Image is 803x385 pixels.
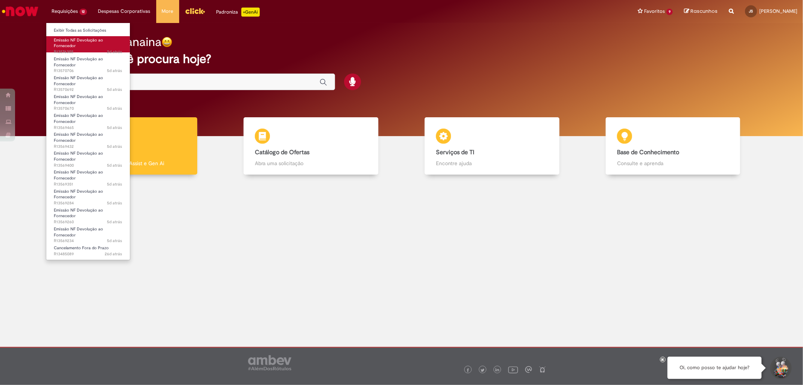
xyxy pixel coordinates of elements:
time: 26/09/2025 09:41:52 [107,144,122,149]
span: Emissão NF Devolução ao Fornecedor [54,207,103,219]
span: R13485089 [54,251,122,257]
img: happy-face.png [162,37,172,48]
time: 26/09/2025 09:25:29 [107,181,122,187]
div: Oi, como posso te ajudar hoje? [667,357,762,379]
time: 26/09/2025 09:37:14 [107,163,122,168]
h2: O que você procura hoje? [69,52,733,66]
span: Emissão NF Devolução ao Fornecedor [54,150,103,162]
span: Emissão NF Devolução ao Fornecedor [54,75,103,87]
b: Serviços de TI [436,149,474,156]
time: 26/09/2025 09:12:34 [107,200,122,206]
span: 5d atrás [107,181,122,187]
span: Requisições [52,8,78,15]
span: R13569351 [54,181,122,187]
span: 5d atrás [107,87,122,92]
span: R13569234 [54,238,122,244]
span: 5d atrás [107,238,122,244]
img: logo_footer_naosei.png [539,366,546,373]
a: Base de Conhecimento Consulte e aprenda [582,117,763,175]
span: Emissão NF Devolução ao Fornecedor [54,94,103,106]
span: R13576302 [54,49,122,55]
span: 26d atrás [105,251,122,257]
span: 5d atrás [107,144,122,149]
time: 26/09/2025 13:53:27 [107,87,122,92]
a: Aberto R13569260 : Emissão NF Devolução ao Fornecedor [46,206,130,222]
img: logo_footer_workplace.png [525,366,532,373]
a: Rascunhos [684,8,718,15]
a: Aberto R13576302 : Emissão NF Devolução ao Fornecedor [46,36,130,52]
a: Aberto R13569284 : Emissão NF Devolução ao Fornecedor [46,187,130,204]
a: Aberto R13569465 : Emissão NF Devolução ao Fornecedor [46,112,130,128]
span: Despesas Corporativas [98,8,151,15]
span: 2d atrás [107,49,122,55]
b: Catálogo de Ofertas [255,149,309,156]
img: ServiceNow [1,4,40,19]
span: R13570706 [54,68,122,74]
a: Aberto R13570670 : Emissão NF Devolução ao Fornecedor [46,93,130,109]
span: 5d atrás [107,125,122,130]
a: Aberto R13569400 : Emissão NF Devolução ao Fornecedor [46,149,130,166]
a: Aberto R13570706 : Emissão NF Devolução ao Fornecedor [46,55,130,71]
span: More [162,8,174,15]
span: Emissão NF Devolução ao Fornecedor [54,37,103,49]
span: Emissão NF Devolução ao Fornecedor [54,113,103,124]
ul: Requisições [46,23,130,260]
img: logo_footer_ambev_rotulo_gray.png [248,355,291,370]
button: Iniciar Conversa de Suporte [769,357,792,379]
span: Emissão NF Devolução ao Fornecedor [54,56,103,68]
span: [PERSON_NAME] [759,8,797,14]
img: logo_footer_facebook.png [466,368,470,372]
a: Exibir Todas as Solicitações [46,26,130,35]
span: 5d atrás [107,163,122,168]
a: Catálogo de Ofertas Abra uma solicitação [221,117,402,175]
a: Aberto R13570692 : Emissão NF Devolução ao Fornecedor [46,74,130,90]
span: R13569400 [54,163,122,169]
span: 5d atrás [107,200,122,206]
a: Aberto R13569432 : Emissão NF Devolução ao Fornecedor [46,130,130,147]
span: Emissão NF Devolução ao Fornecedor [54,189,103,200]
span: R13569465 [54,125,122,131]
p: Encontre ajuda [436,160,548,167]
span: Rascunhos [690,8,718,15]
span: Favoritos [644,8,665,15]
span: 5d atrás [107,68,122,74]
span: 9 [666,9,673,15]
span: 5d atrás [107,106,122,111]
span: Cancelamento Fora do Prazo [54,245,109,251]
p: +GenAi [241,8,260,17]
time: 26/09/2025 09:01:42 [107,238,122,244]
img: logo_footer_twitter.png [481,368,485,372]
span: R13569284 [54,200,122,206]
time: 05/09/2025 14:18:32 [105,251,122,257]
a: Aberto R13485089 : Cancelamento Fora do Prazo [46,244,130,258]
span: Emissão NF Devolução ao Fornecedor [54,226,103,238]
span: JS [749,9,753,14]
img: logo_footer_youtube.png [508,365,518,374]
span: R13569432 [54,144,122,150]
time: 26/09/2025 13:57:04 [107,68,122,74]
span: R13569260 [54,219,122,225]
p: Consulte e aprenda [617,160,729,167]
time: 26/09/2025 09:06:20 [107,219,122,225]
a: Aberto R13569234 : Emissão NF Devolução ao Fornecedor [46,225,130,241]
time: 29/09/2025 11:44:12 [107,49,122,55]
time: 26/09/2025 13:49:28 [107,106,122,111]
time: 26/09/2025 09:45:43 [107,125,122,130]
span: Emissão NF Devolução ao Fornecedor [54,132,103,143]
a: Serviços de TI Encontre ajuda [402,117,583,175]
div: Padroniza [216,8,260,17]
b: Base de Conhecimento [617,149,679,156]
span: R13570692 [54,87,122,93]
span: R13570670 [54,106,122,112]
img: logo_footer_linkedin.png [495,368,499,373]
p: Abra uma solicitação [255,160,367,167]
span: 5d atrás [107,219,122,225]
span: 12 [79,9,87,15]
img: click_logo_yellow_360x200.png [185,5,205,17]
span: Emissão NF Devolução ao Fornecedor [54,169,103,181]
a: Tirar dúvidas Tirar dúvidas com Lupi Assist e Gen Ai [40,117,221,175]
a: Aberto R13569351 : Emissão NF Devolução ao Fornecedor [46,168,130,184]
